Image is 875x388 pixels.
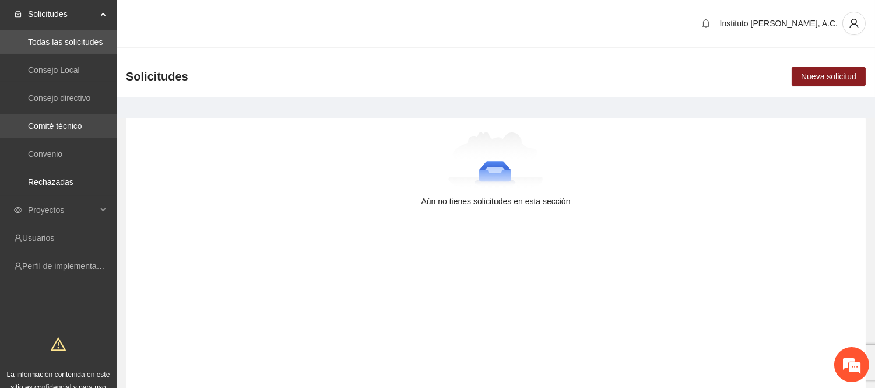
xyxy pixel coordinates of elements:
[697,19,715,28] span: bell
[22,261,113,271] a: Perfil de implementadora
[792,67,866,86] button: Nueva solicitud
[28,149,62,159] a: Convenio
[126,67,188,86] span: Solicitudes
[697,14,715,33] button: bell
[28,37,103,47] a: Todas las solicitudes
[28,93,90,103] a: Consejo directivo
[28,198,97,222] span: Proyectos
[61,60,196,75] div: Chatee con nosotros ahora
[68,127,161,245] span: Estamos en línea.
[6,261,222,302] textarea: Escriba su mensaje y pulse “Intro”
[720,19,838,28] span: Instituto [PERSON_NAME], A.C.
[843,18,865,29] span: user
[14,10,22,18] span: inbox
[842,12,866,35] button: user
[28,121,82,131] a: Comité técnico
[448,132,543,190] img: Aún no tienes solicitudes en esta sección
[801,70,856,83] span: Nueva solicitud
[191,6,219,34] div: Minimizar ventana de chat en vivo
[28,65,80,75] a: Consejo Local
[51,337,66,352] span: warning
[14,206,22,214] span: eye
[22,233,54,243] a: Usuarios
[28,177,73,187] a: Rechazadas
[28,2,97,26] span: Solicitudes
[145,195,847,208] div: Aún no tienes solicitudes en esta sección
